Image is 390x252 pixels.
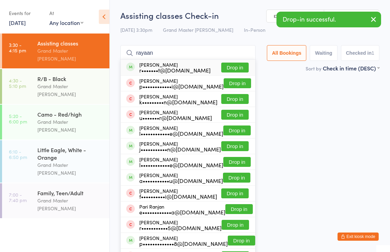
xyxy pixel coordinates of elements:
div: [PERSON_NAME] [139,78,224,89]
div: 1 [371,50,374,56]
div: l••••••••••••e@[DOMAIN_NAME] [139,131,223,136]
button: All Bookings [267,45,307,61]
div: Grand Master [PERSON_NAME] [37,197,104,212]
span: [DATE] 3:30pm [120,26,152,33]
time: 4:30 - 5:10 pm [9,78,26,89]
time: 3:30 - 4:15 pm [9,42,26,53]
a: [DATE] [9,19,26,26]
div: R/B - Black [37,75,104,82]
div: [PERSON_NAME] [139,220,222,230]
button: Drop in [224,78,251,88]
h2: Assisting classes Check-in [120,10,379,21]
div: e••••••••••••a@[DOMAIN_NAME] [139,209,225,215]
button: Drop in [221,94,249,104]
time: 5:20 - 6:00 pm [9,113,27,124]
a: 5:20 -6:00 pmCamo - Red/highGrand Master [PERSON_NAME] [2,105,109,140]
button: Waiting [310,45,337,61]
div: Camo - Red/high [37,110,104,118]
div: Any location [49,19,83,26]
time: 6:10 - 6:50 pm [9,149,27,160]
button: Drop in [221,188,249,198]
div: [PERSON_NAME] [139,94,217,105]
div: Check in time (DESC) [323,64,379,72]
span: In-Person [244,26,265,33]
div: [PERSON_NAME] [139,62,211,73]
div: Family, Teen/Adult [37,189,104,197]
button: Exit kiosk mode [338,233,379,241]
div: p•••••••••••••8@[DOMAIN_NAME] [139,241,228,246]
div: Grand Master [PERSON_NAME] [37,161,104,177]
div: [PERSON_NAME] [139,109,212,120]
button: Drop in [221,141,249,151]
div: a•••••••••••u@[DOMAIN_NAME] [139,178,223,183]
div: j•••••••••••n@[DOMAIN_NAME] [139,146,221,152]
input: Search [120,45,256,61]
div: u•••••••r@[DOMAIN_NAME] [139,115,212,120]
button: Drop in [225,204,253,214]
a: 3:30 -4:15 pmAssisting classesGrand Master [PERSON_NAME] [2,34,109,68]
a: 4:30 -5:10 pmR/B - BlackGrand Master [PERSON_NAME] [2,69,109,104]
div: Assisting classes [37,39,104,47]
div: Little Eagle, White - Orange [37,146,104,161]
div: k•••••••••n@[DOMAIN_NAME] [139,99,217,105]
button: Drop in [221,110,249,120]
a: 7:00 -7:40 pmFamily, Teen/AdultGrand Master [PERSON_NAME] [2,183,109,218]
div: Grand Master [PERSON_NAME] [37,47,104,63]
div: l••••••••••••e@[DOMAIN_NAME] [139,162,223,168]
div: Drop-in successful. [276,12,381,27]
button: Drop in [223,157,251,167]
div: r•••••••••••5@[DOMAIN_NAME] [139,225,222,230]
span: Grand Master [PERSON_NAME] [163,26,233,33]
div: p••••••••••••i@[DOMAIN_NAME] [139,83,224,89]
div: f••••••••••i@[DOMAIN_NAME] [139,194,217,199]
div: [PERSON_NAME] [139,125,223,136]
button: Drop in [228,236,255,246]
button: Drop in [223,173,250,183]
div: Pari Ranjan [139,204,225,215]
div: [PERSON_NAME] [139,141,221,152]
div: At [49,8,83,19]
div: [PERSON_NAME] [139,157,223,168]
time: 7:00 - 7:40 pm [9,192,27,203]
div: Grand Master [PERSON_NAME] [37,82,104,98]
button: Drop in [223,125,251,135]
button: Drop in [222,220,249,230]
div: r•••••••t@[DOMAIN_NAME] [139,67,211,73]
div: Grand Master [PERSON_NAME] [37,118,104,134]
label: Sort by [306,65,321,72]
div: Events for [9,8,43,19]
button: Checked in1 [341,45,380,61]
a: 6:10 -6:50 pmLittle Eagle, White - OrangeGrand Master [PERSON_NAME] [2,140,109,183]
div: [PERSON_NAME] [139,188,217,199]
button: Drop in [221,63,249,72]
div: [PERSON_NAME] [139,172,223,183]
div: [PERSON_NAME] [139,235,228,246]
